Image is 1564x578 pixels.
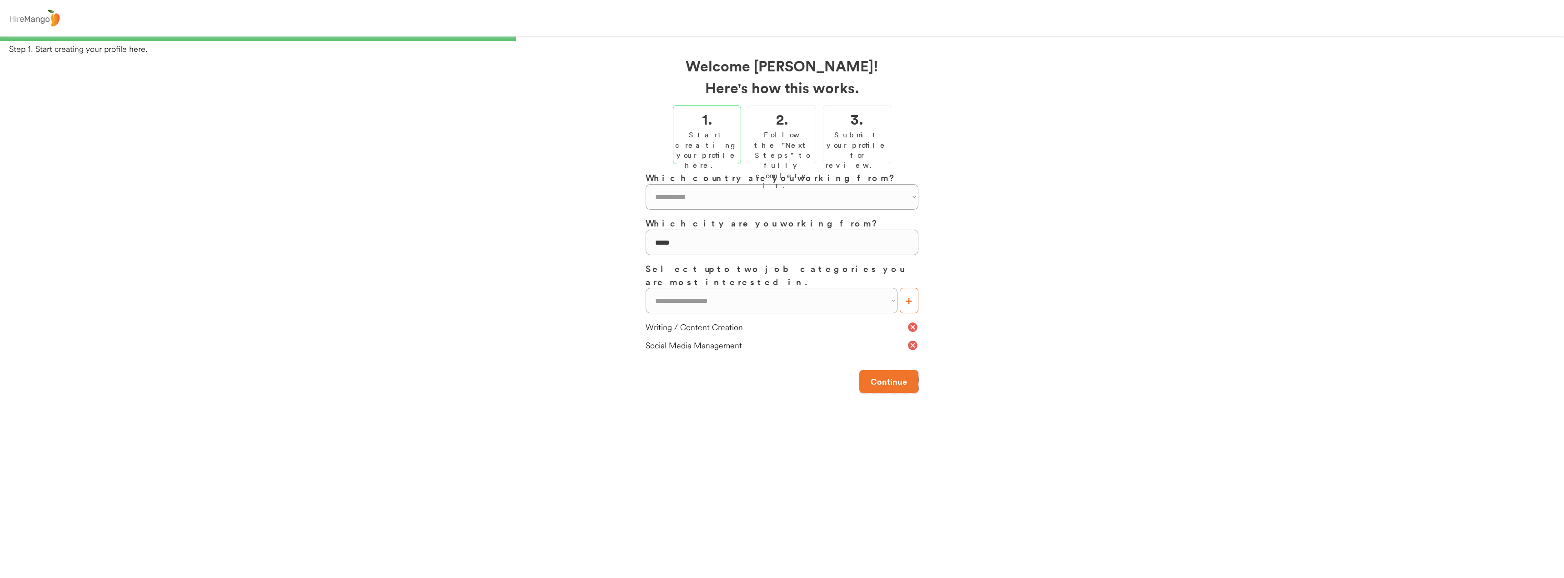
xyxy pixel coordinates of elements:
h2: 3. [851,108,863,130]
div: 33% [2,36,1562,41]
div: Step 1. Start creating your profile here. [9,43,1564,55]
div: Start creating your profile here. [675,130,739,171]
div: Follow the "Next Steps" to fully complete it. [751,130,813,191]
button: + [900,288,918,313]
div: Submit your profile for review. [826,130,888,171]
img: logo%20-%20hiremango%20gray.png [7,8,62,29]
button: Continue [859,370,918,393]
h3: Which city are you working from? [646,216,918,230]
div: Social Media Management [646,340,907,351]
button: cancel [907,340,918,351]
h2: 1. [702,108,712,130]
h3: Which country are you working from? [646,171,918,184]
div: Writing / Content Creation [646,322,907,333]
button: cancel [907,322,918,333]
h2: Welcome [PERSON_NAME]! Here's how this works. [646,55,918,98]
h2: 2. [776,108,788,130]
h3: Select up to two job categories you are most interested in. [646,262,918,288]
